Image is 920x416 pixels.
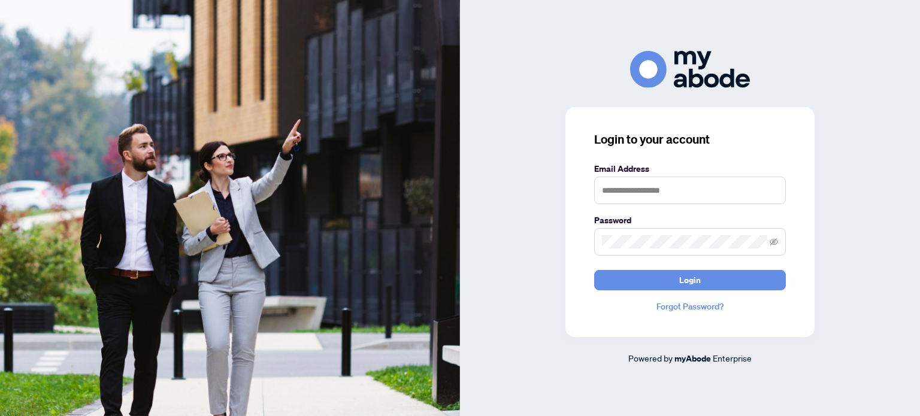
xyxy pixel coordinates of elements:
[713,353,752,363] span: Enterprise
[770,238,778,246] span: eye-invisible
[674,352,711,365] a: myAbode
[630,51,750,87] img: ma-logo
[594,270,786,290] button: Login
[594,131,786,148] h3: Login to your account
[628,353,673,363] span: Powered by
[594,162,786,175] label: Email Address
[594,300,786,313] a: Forgot Password?
[679,271,701,290] span: Login
[594,214,786,227] label: Password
